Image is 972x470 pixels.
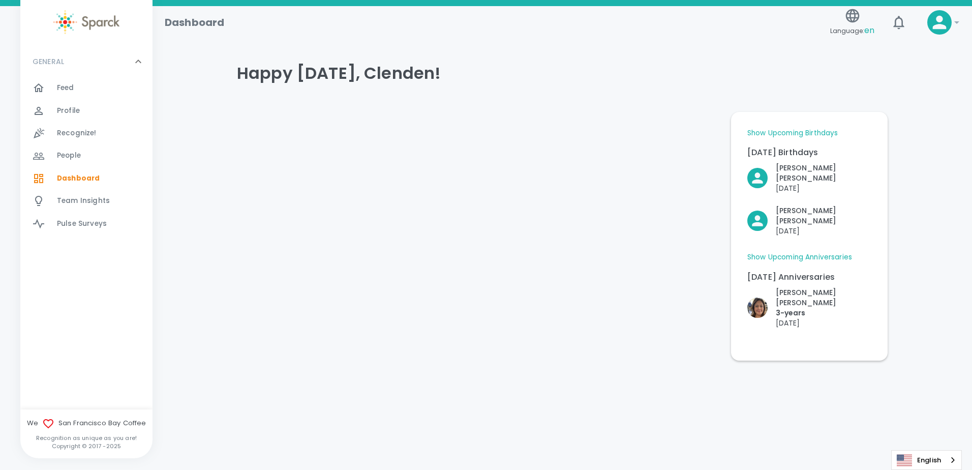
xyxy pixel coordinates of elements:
button: Click to Recognize! [747,163,871,193]
span: Dashboard [57,173,100,184]
a: Show Upcoming Anniversaries [747,252,852,262]
a: Team Insights [20,190,153,212]
h4: Happy [DATE], Clenden! [237,63,888,83]
div: Click to Recognize! [739,155,871,193]
p: [PERSON_NAME] [PERSON_NAME] [776,287,871,308]
span: Feed [57,83,74,93]
p: [DATE] Anniversaries [747,271,871,283]
p: [DATE] [776,183,871,193]
a: Pulse Surveys [20,213,153,235]
p: 3- years [776,308,871,318]
span: Recognize! [57,128,97,138]
span: Team Insights [57,196,110,206]
div: Language [891,450,962,470]
span: People [57,151,81,161]
span: We San Francisco Bay Coffee [20,418,153,430]
div: Click to Recognize! [739,279,871,328]
p: [PERSON_NAME] [PERSON_NAME] [776,205,871,226]
img: Picture of Brenda Jacome [747,298,768,318]
button: Click to Recognize! [747,205,871,236]
a: Sparck logo [20,10,153,34]
span: Language: [830,24,874,38]
a: Feed [20,77,153,99]
div: GENERAL [20,46,153,77]
span: Profile [57,106,80,116]
img: Sparck logo [53,10,119,34]
p: [PERSON_NAME] [PERSON_NAME] [776,163,871,183]
a: Recognize! [20,122,153,144]
button: Click to Recognize! [747,287,871,328]
p: [DATE] [776,318,871,328]
a: Profile [20,100,153,122]
span: en [864,24,874,36]
aside: Language selected: English [891,450,962,470]
a: Dashboard [20,167,153,190]
a: Show Upcoming Birthdays [747,128,838,138]
p: [DATE] [776,226,871,236]
span: Pulse Surveys [57,219,107,229]
button: Language:en [826,5,878,41]
p: GENERAL [33,56,64,67]
a: English [892,451,961,469]
div: GENERAL [20,77,153,239]
div: Click to Recognize! [739,197,871,236]
p: Copyright © 2017 - 2025 [20,442,153,450]
p: [DATE] Birthdays [747,146,871,159]
h1: Dashboard [165,14,224,31]
a: People [20,144,153,167]
p: Recognition as unique as you are! [20,434,153,442]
